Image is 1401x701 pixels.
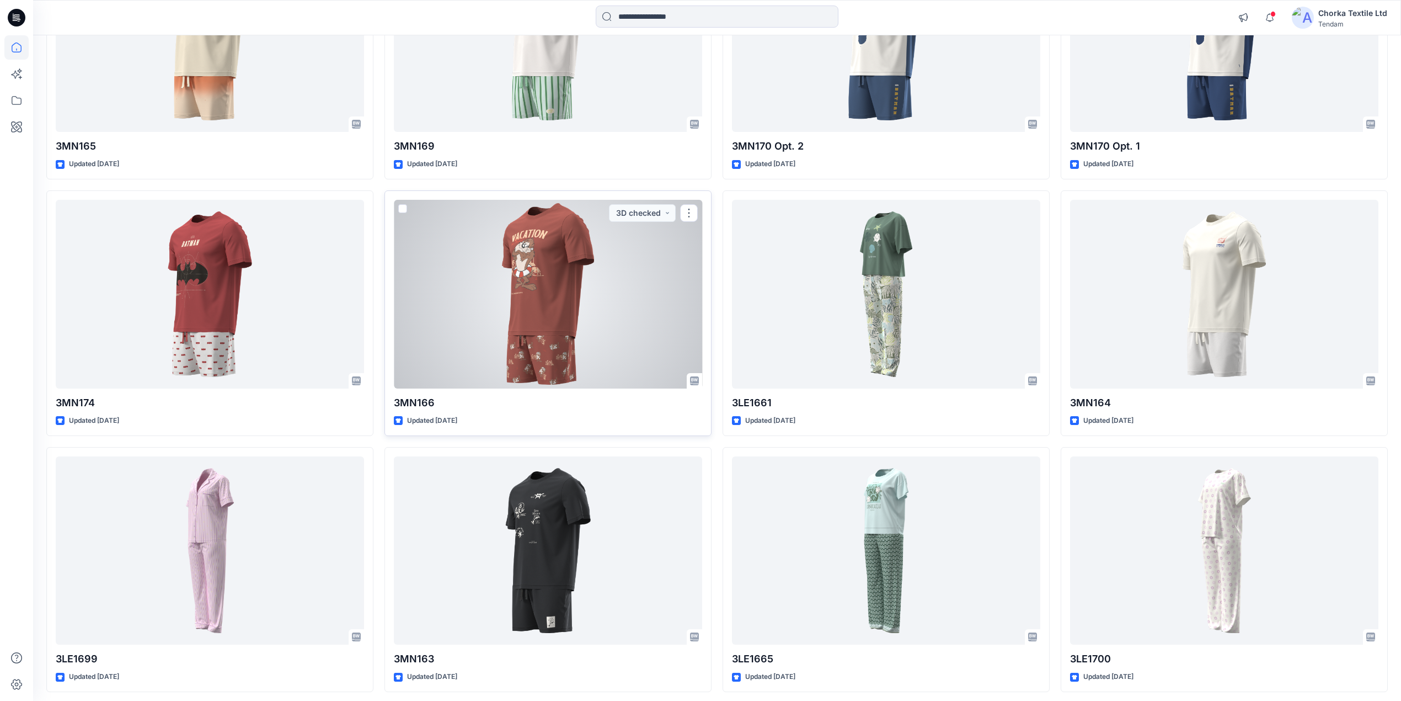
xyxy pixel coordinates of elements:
p: 3MN170 Opt. 1 [1070,139,1378,154]
p: 3MN169 [394,139,702,154]
img: avatar [1292,7,1314,29]
p: Updated [DATE] [745,671,795,683]
a: 3LE1665 [732,456,1040,645]
p: 3LE1665 [732,651,1040,667]
div: Tendam [1318,20,1387,28]
a: 3MN163 [394,456,702,645]
p: Updated [DATE] [1083,415,1133,427]
p: Updated [DATE] [69,415,119,427]
p: Updated [DATE] [745,158,795,170]
a: 3MN166 [394,200,702,389]
p: 3MN170 Opt. 2 [732,139,1040,154]
p: 3MN165 [56,139,364,154]
p: Updated [DATE] [745,415,795,427]
a: 3LE1700 [1070,456,1378,645]
a: 3LE1661 [732,200,1040,389]
p: 3LE1699 [56,651,364,667]
p: 3MN174 [56,395,364,411]
div: Chorka Textile Ltd [1318,7,1387,20]
p: Updated [DATE] [1083,158,1133,170]
p: Updated [DATE] [1083,671,1133,683]
a: 3LE1699 [56,456,364,645]
p: 3MN164 [1070,395,1378,411]
p: 3LE1661 [732,395,1040,411]
a: 3MN174 [56,200,364,389]
p: 3MN166 [394,395,702,411]
p: Updated [DATE] [69,158,119,170]
p: Updated [DATE] [407,158,457,170]
p: 3LE1700 [1070,651,1378,667]
p: 3MN163 [394,651,702,667]
a: 3MN164 [1070,200,1378,389]
p: Updated [DATE] [69,671,119,683]
p: Updated [DATE] [407,415,457,427]
p: Updated [DATE] [407,671,457,683]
